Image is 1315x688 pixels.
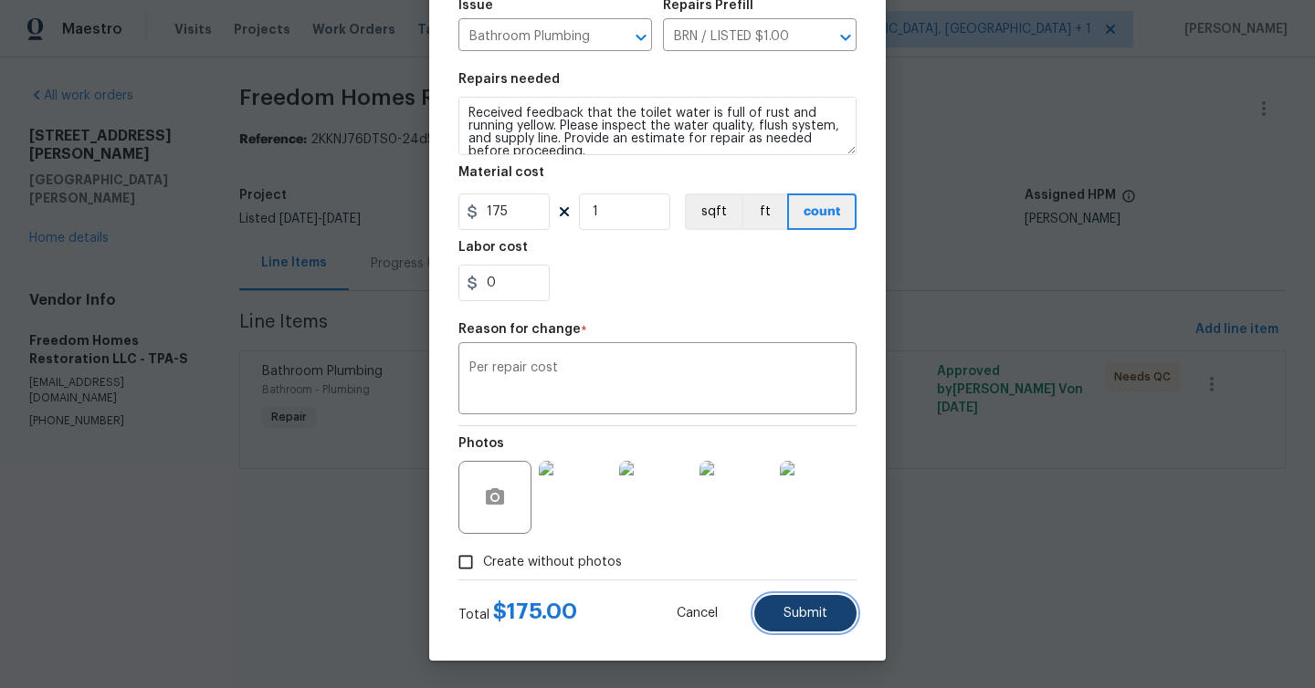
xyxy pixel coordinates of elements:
span: Cancel [677,607,718,620]
span: Submit [784,607,827,620]
button: Cancel [647,595,747,631]
button: Open [833,25,858,50]
h5: Reason for change [458,323,581,336]
span: $ 175.00 [493,600,577,622]
h5: Photos [458,437,504,450]
textarea: Received feedback that the toilet water is full of rust and running yellow. Please inspect the wa... [458,97,857,155]
span: Create without photos [483,553,622,572]
h5: Labor cost [458,241,528,254]
button: ft [742,193,787,230]
h5: Repairs needed [458,73,560,86]
div: Total [458,602,577,624]
button: Open [628,25,654,50]
textarea: Per repair cost [469,361,846,400]
h5: Material cost [458,166,544,179]
button: count [787,193,857,230]
button: sqft [685,193,742,230]
button: Submit [754,595,857,631]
